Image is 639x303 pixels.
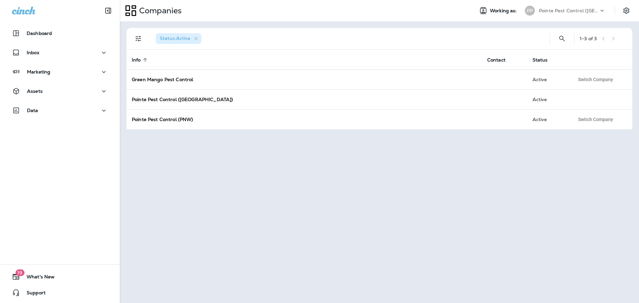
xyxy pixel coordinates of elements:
td: Active [527,109,569,129]
span: 19 [15,269,24,276]
span: Status [532,57,556,63]
button: Switch Company [574,75,617,84]
span: Switch Company [578,77,613,82]
div: 1 - 3 of 3 [580,36,597,41]
button: Assets [7,84,113,98]
p: Companies [136,6,182,16]
p: Marketing [27,69,50,75]
span: Working as: [490,8,518,14]
button: Support [7,286,113,299]
span: What's New [20,274,55,282]
span: Status [532,57,548,63]
button: Filters [132,32,145,45]
span: Info [132,57,141,63]
span: Status : Active [160,35,190,41]
button: Data [7,104,113,117]
strong: Pointe Pest Control (PNW) [132,116,193,122]
span: Contact [487,57,514,63]
strong: Green Mango Pest Control [132,76,193,82]
span: Info [132,57,149,63]
span: Support [20,290,46,298]
td: Active [527,89,569,109]
span: Switch Company [578,117,613,122]
button: Search Companies [555,32,569,45]
p: Pointe Pest Control ([GEOGRAPHIC_DATA]) [539,8,599,13]
div: PP [525,6,535,16]
p: Inbox [27,50,39,55]
p: Dashboard [27,31,52,36]
strong: Pointe Pest Control ([GEOGRAPHIC_DATA]) [132,96,233,102]
button: Dashboard [7,27,113,40]
p: Data [27,108,38,113]
button: Switch Company [574,114,617,124]
span: Contact [487,57,506,63]
button: 19What's New [7,270,113,283]
td: Active [527,70,569,89]
button: Inbox [7,46,113,59]
div: Status:Active [156,33,201,44]
button: Marketing [7,65,113,78]
button: Settings [620,5,632,17]
button: Collapse Sidebar [99,4,117,17]
p: Assets [27,88,43,94]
